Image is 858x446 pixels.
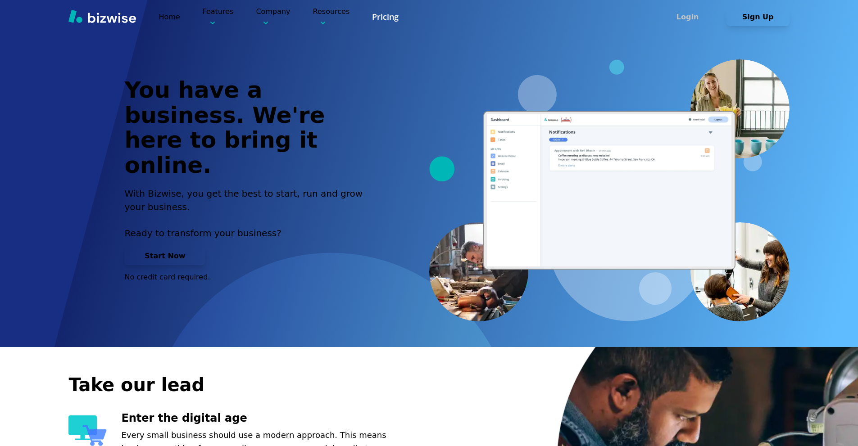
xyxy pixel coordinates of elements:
[656,13,726,21] a: Login
[124,187,373,214] h2: With Bizwise, you get the best to start, run and grow your business.
[159,13,180,21] a: Home
[726,13,790,21] a: Sign Up
[124,226,373,240] p: Ready to transform your business?
[68,415,107,446] img: Enter the digital age Icon
[124,247,205,265] button: Start Now
[124,272,373,282] p: No credit card required.
[124,78,373,178] h1: You have a business. We're here to bring it online.
[121,411,406,426] h3: Enter the digital age
[256,6,290,27] p: Company
[203,6,234,27] p: Features
[68,373,744,397] h2: Take our lead
[372,11,399,23] a: Pricing
[726,8,790,26] button: Sign Up
[313,6,350,27] p: Resources
[124,252,205,260] a: Start Now
[68,9,136,23] img: Bizwise Logo
[656,8,719,26] button: Login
